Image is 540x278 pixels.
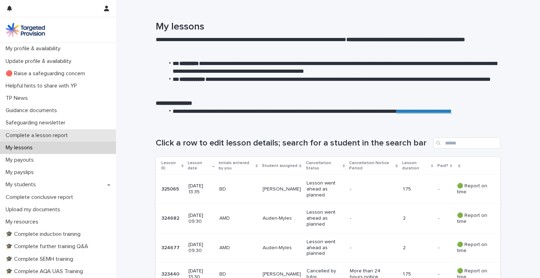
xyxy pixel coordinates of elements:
[437,162,448,170] p: Paid?
[156,204,500,233] tr: 324682324682 [DATE] 09:30AMDAuden-MylesLesson went ahead as planned-2-- 🟢 Report on time
[156,138,431,148] h1: Click a row to edit lesson details; search for a student in the search bar
[433,137,500,149] input: Search
[219,245,257,251] p: AMD
[3,169,39,176] p: My payslips
[161,270,181,277] p: 323440
[403,245,433,251] p: 2
[263,186,301,192] p: [PERSON_NAME]
[306,159,341,172] p: Cancellation Status
[3,268,89,275] p: 🎓 Complete AQA UAS Training
[3,181,41,188] p: My students
[219,215,257,221] p: AMD
[3,194,79,201] p: Complete conclusive report
[6,23,45,37] img: M5nRWzHhSzIhMunXDL62
[350,186,389,192] p: -
[219,271,257,277] p: BD
[3,70,91,77] p: 🔴 Raise a safeguarding concern
[156,233,500,262] tr: 324677324677 [DATE] 09:30AMDAuden-MylesLesson went ahead as planned-2-- 🟢 Report on time
[161,159,180,172] p: Lesson ID
[161,244,181,251] p: 324677
[3,107,63,114] p: Guidance documents
[161,214,181,221] p: 324682
[188,213,214,225] p: [DATE] 09:30
[403,271,433,277] p: 1.75
[3,144,38,151] p: My lessons
[403,186,433,192] p: 1.75
[438,244,441,251] p: -
[3,95,33,102] p: TP News
[3,219,44,225] p: My resources
[156,21,500,33] h1: My lessons
[3,243,94,250] p: 🎓 Complete further training Q&A
[219,159,254,172] p: Initials entered by you
[457,242,489,254] p: 🟢 Report on time
[307,239,344,257] p: Lesson went ahead as planned
[3,58,77,65] p: Update profile & availability
[161,185,180,192] p: 325065
[350,245,389,251] p: -
[188,242,214,254] p: [DATE] 09:30
[3,256,79,263] p: 🎓 Complete SEMH training
[156,175,500,204] tr: 325065325065 [DATE] 13:35BD[PERSON_NAME]Lesson went ahead as planned-1.75-- 🟢 Report on time
[263,215,301,221] p: Auden-Myles
[438,270,441,277] p: -
[263,271,301,277] p: [PERSON_NAME]
[307,180,344,198] p: Lesson went ahead as planned
[3,206,66,213] p: Upload my documents
[349,159,394,172] p: Cancellation Notice Period
[438,214,441,221] p: -
[3,132,73,139] p: Complete a lesson report
[3,157,39,163] p: My payouts
[350,215,389,221] p: -
[3,119,71,126] p: Safeguarding newsletter
[263,245,301,251] p: Auden-Myles
[457,213,489,225] p: 🟢 Report on time
[457,183,489,195] p: 🟢 Report on time
[307,209,344,227] p: Lesson went ahead as planned
[188,159,211,172] p: Lesson date
[438,185,441,192] p: -
[3,83,83,89] p: Helpful hints to share with YP
[188,183,214,195] p: [DATE] 13:35
[403,215,433,221] p: 2
[3,231,86,238] p: 🎓 Complete induction training
[402,159,429,172] p: Lesson duration
[262,162,297,170] p: Student assigned
[3,45,66,52] p: My profile & availability
[219,186,257,192] p: BD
